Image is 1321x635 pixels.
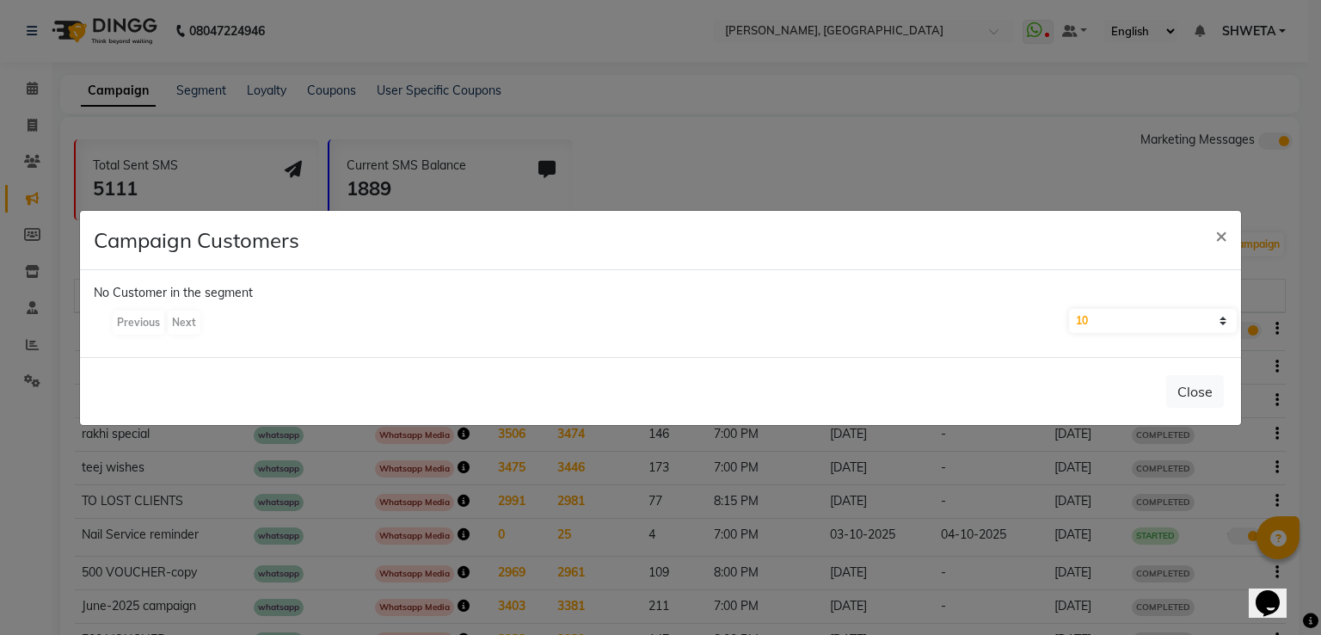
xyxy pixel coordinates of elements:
span: × [1215,222,1227,248]
button: Close [1201,211,1241,259]
iframe: chat widget [1249,566,1304,618]
div: No Customer in the segment [94,284,1227,302]
h4: Campaign Customers [94,225,299,256]
button: Close [1166,375,1224,408]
